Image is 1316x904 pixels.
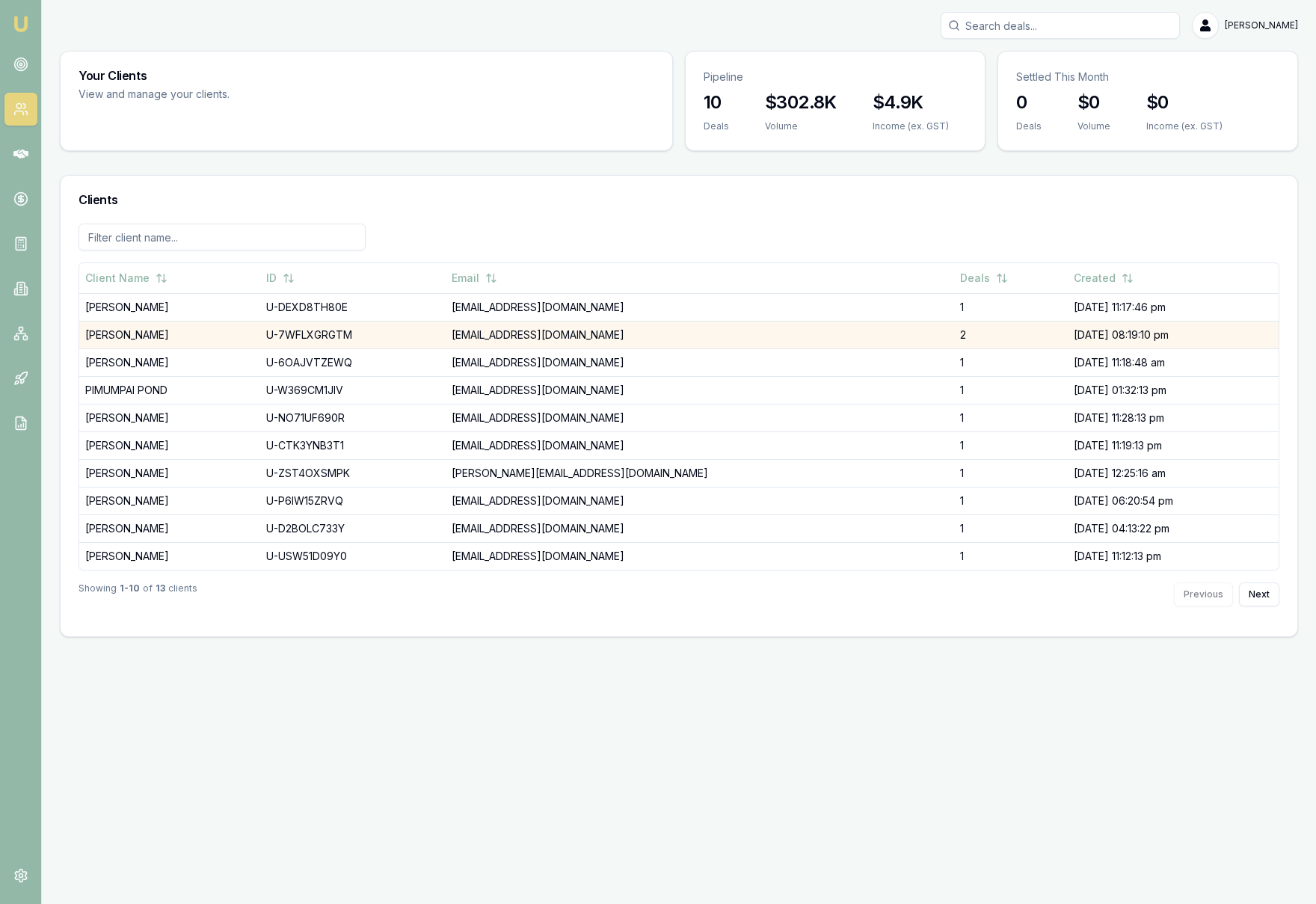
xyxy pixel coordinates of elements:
td: U-DEXD8TH80E [260,293,446,321]
input: Search deals [941,12,1180,39]
td: [EMAIL_ADDRESS][DOMAIN_NAME] [446,404,954,431]
div: Deals [704,120,729,132]
td: [EMAIL_ADDRESS][DOMAIN_NAME] [446,376,954,404]
img: emu-icon-u.png [12,15,30,33]
h3: 10 [704,90,729,114]
p: View and manage your clients. [79,86,461,103]
h3: Your Clients [79,70,654,82]
td: 1 [954,487,1067,514]
td: [PERSON_NAME] [79,514,260,542]
span: [PERSON_NAME] [1225,19,1298,31]
td: 2 [954,321,1067,348]
button: Client Name [85,265,167,292]
td: [EMAIL_ADDRESS][DOMAIN_NAME] [446,293,954,321]
td: 1 [954,376,1067,404]
div: Showing of clients [79,582,197,606]
td: [PERSON_NAME] [79,487,260,514]
div: Deals [1016,120,1042,132]
input: Filter client name... [79,224,366,250]
td: U-7WFLXGRGTM [260,321,446,348]
div: Volume [765,120,837,132]
h3: $0 [1077,90,1110,114]
td: 1 [954,459,1067,487]
td: [PERSON_NAME] [79,321,260,348]
strong: 13 [156,582,165,606]
p: Pipeline [704,70,967,84]
td: 1 [954,404,1067,431]
td: [PERSON_NAME] [79,404,260,431]
td: U-NO71UF690R [260,404,446,431]
strong: 1 - 10 [120,582,140,606]
td: [PERSON_NAME][EMAIL_ADDRESS][DOMAIN_NAME] [446,459,954,487]
td: [PERSON_NAME] [79,293,260,321]
td: U-D2BOLC733Y [260,514,446,542]
td: [PERSON_NAME] [79,459,260,487]
td: [EMAIL_ADDRESS][DOMAIN_NAME] [446,542,954,570]
button: Created [1074,265,1134,292]
h3: 0 [1016,90,1042,114]
h3: $302.8K [765,90,837,114]
td: [DATE] 11:12:13 pm [1068,542,1279,570]
td: 1 [954,542,1067,570]
td: [DATE] 11:17:46 pm [1068,293,1279,321]
td: U-P6IW15ZRVQ [260,487,446,514]
td: [DATE] 08:19:10 pm [1068,321,1279,348]
td: [EMAIL_ADDRESS][DOMAIN_NAME] [446,487,954,514]
td: [EMAIL_ADDRESS][DOMAIN_NAME] [446,321,954,348]
td: U-USW51D09Y0 [260,542,446,570]
td: [DATE] 12:25:16 am [1068,459,1279,487]
td: PIMUMPAI POND [79,376,260,404]
h3: $0 [1146,90,1223,114]
td: [EMAIL_ADDRESS][DOMAIN_NAME] [446,514,954,542]
div: Income (ex. GST) [1146,120,1223,132]
button: Email [452,265,497,292]
td: [EMAIL_ADDRESS][DOMAIN_NAME] [446,348,954,376]
td: 1 [954,431,1067,459]
td: [PERSON_NAME] [79,348,260,376]
td: [DATE] 11:19:13 pm [1068,431,1279,459]
td: U-CTK3YNB3T1 [260,431,446,459]
h3: $4.9K [873,90,949,114]
td: U-ZST4OXSMPK [260,459,446,487]
td: U-6OAJVTZEWQ [260,348,446,376]
td: [DATE] 11:18:48 am [1068,348,1279,376]
td: [DATE] 11:28:13 pm [1068,404,1279,431]
button: ID [266,265,295,292]
p: Settled This Month [1016,70,1279,84]
td: U-W369CM1JIV [260,376,446,404]
td: [PERSON_NAME] [79,431,260,459]
div: Income (ex. GST) [873,120,949,132]
h3: Clients [79,194,1279,206]
td: [DATE] 06:20:54 pm [1068,487,1279,514]
td: 1 [954,348,1067,376]
td: 1 [954,514,1067,542]
button: Deals [960,265,1008,292]
td: [DATE] 04:13:22 pm [1068,514,1279,542]
div: Volume [1077,120,1110,132]
td: 1 [954,293,1067,321]
td: [DATE] 01:32:13 pm [1068,376,1279,404]
td: [PERSON_NAME] [79,542,260,570]
button: Next [1239,582,1279,606]
td: [EMAIL_ADDRESS][DOMAIN_NAME] [446,431,954,459]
